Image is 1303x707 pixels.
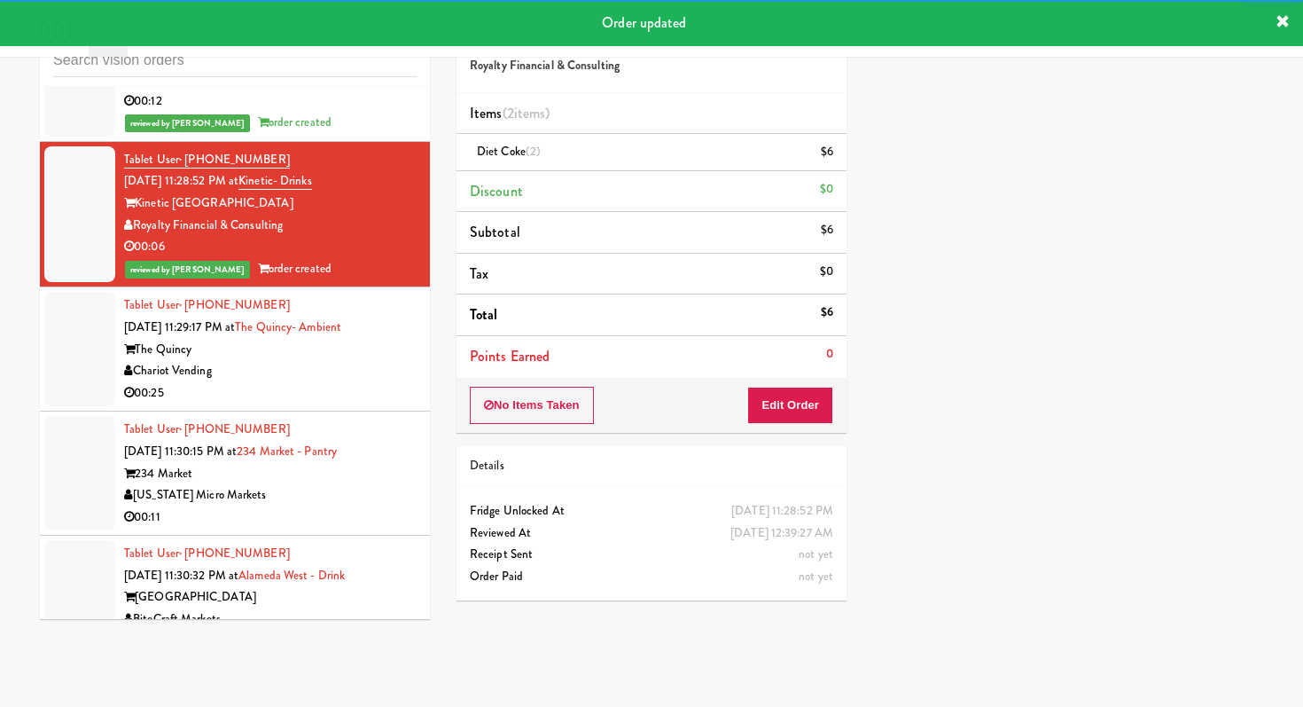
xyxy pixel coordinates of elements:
[179,296,290,313] span: · [PHONE_NUMBER]
[40,287,430,412] li: Tablet User· [PHONE_NUMBER][DATE] 11:29:17 PM atThe Quincy- AmbientThe QuincyChariot Vending00:25
[124,172,238,189] span: [DATE] 11:28:52 PM at
[731,500,833,522] div: [DATE] 11:28:52 PM
[179,151,290,168] span: · [PHONE_NUMBER]
[799,546,833,562] span: not yet
[470,181,523,201] span: Discount
[40,142,430,288] li: Tablet User· [PHONE_NUMBER][DATE] 11:28:52 PM atKinetic- DrinksKinetic [GEOGRAPHIC_DATA]Royalty F...
[237,443,337,460] a: 234 Market - Pantry
[470,304,498,325] span: Total
[235,318,341,335] a: The Quincy- Ambient
[477,143,541,160] span: Diet Coke
[470,544,833,566] div: Receipt Sent
[258,260,332,277] span: order created
[124,484,417,507] div: [US_STATE] Micro Markets
[124,567,238,584] span: [DATE] 11:30:32 PM at
[730,522,833,545] div: [DATE] 12:39:27 AM
[470,346,550,366] span: Points Earned
[124,296,290,313] a: Tablet User· [PHONE_NUMBER]
[124,463,417,485] div: 234 Market
[124,420,290,437] a: Tablet User· [PHONE_NUMBER]
[820,261,833,283] div: $0
[238,567,345,584] a: Alameda West - Drink
[526,143,541,160] span: (2)
[470,522,833,545] div: Reviewed At
[53,44,417,77] input: Search vision orders
[238,172,312,190] a: Kinetic- Drinks
[124,360,417,382] div: Chariot Vending
[821,219,833,241] div: $6
[125,114,250,132] span: reviewed by [PERSON_NAME]
[826,343,833,365] div: 0
[747,387,833,424] button: Edit Order
[179,420,290,437] span: · [PHONE_NUMBER]
[124,507,417,529] div: 00:11
[179,545,290,562] span: · [PHONE_NUMBER]
[124,586,417,609] div: [GEOGRAPHIC_DATA]
[503,103,550,123] span: (2 )
[470,387,594,424] button: No Items Taken
[124,382,417,405] div: 00:25
[124,545,290,562] a: Tablet User· [PHONE_NUMBER]
[258,114,332,130] span: order created
[470,500,833,522] div: Fridge Unlocked At
[821,302,833,324] div: $6
[124,318,235,335] span: [DATE] 11:29:17 PM at
[125,261,250,279] span: reviewed by [PERSON_NAME]
[124,443,237,460] span: [DATE] 11:30:15 PM at
[470,455,833,477] div: Details
[821,141,833,163] div: $6
[124,90,417,113] div: 00:12
[124,215,417,237] div: Royalty Financial & Consulting
[124,609,417,631] div: BiteCraft Markets
[40,412,430,536] li: Tablet User· [PHONE_NUMBER][DATE] 11:30:15 PM at234 Market - Pantry234 Market[US_STATE] Micro Mar...
[124,151,290,169] a: Tablet User· [PHONE_NUMBER]
[470,566,833,588] div: Order Paid
[470,59,833,73] h5: Royalty Financial & Consulting
[470,222,520,242] span: Subtotal
[124,339,417,361] div: The Quincy
[602,12,686,33] span: Order updated
[470,103,550,123] span: Items
[820,178,833,200] div: $0
[40,536,430,660] li: Tablet User· [PHONE_NUMBER][DATE] 11:30:32 PM atAlameda West - Drink[GEOGRAPHIC_DATA]BiteCraft Ma...
[514,103,546,123] ng-pluralize: items
[124,192,417,215] div: Kinetic [GEOGRAPHIC_DATA]
[124,236,417,258] div: 00:06
[799,568,833,585] span: not yet
[470,263,488,284] span: Tax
